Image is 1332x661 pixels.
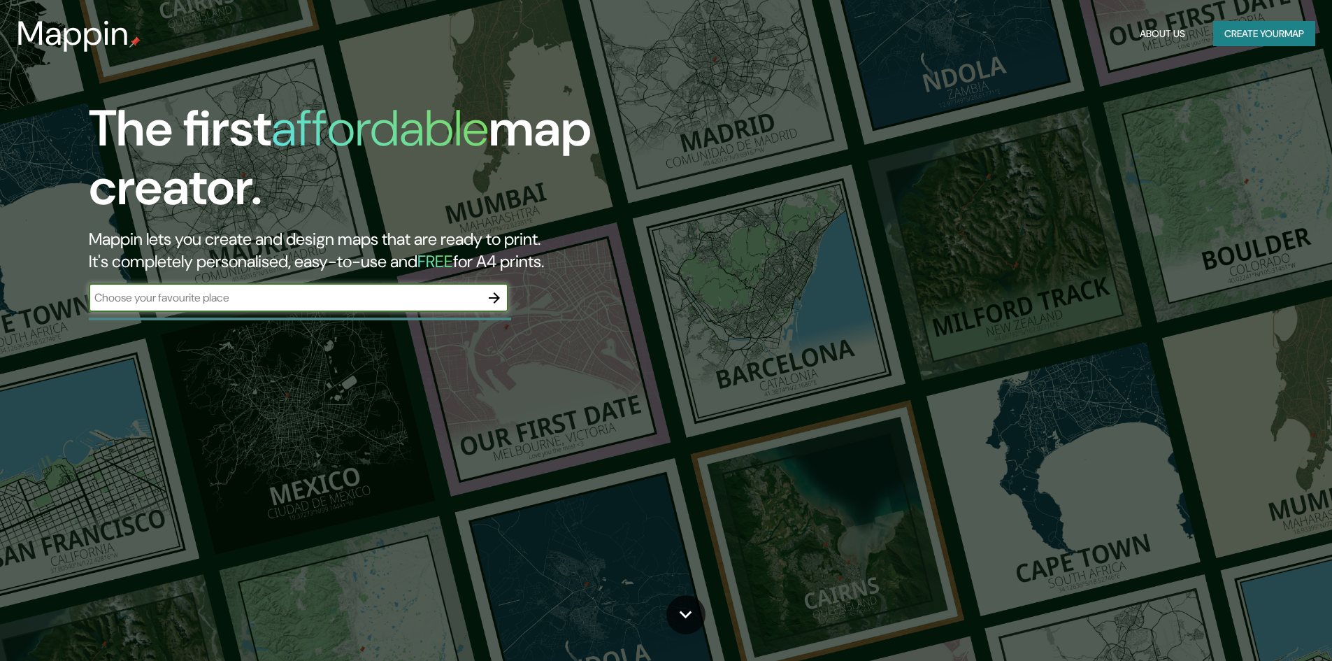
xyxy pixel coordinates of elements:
button: Create yourmap [1213,21,1315,47]
img: mappin-pin [129,36,141,48]
h3: Mappin [17,14,129,53]
h2: Mappin lets you create and design maps that are ready to print. It's completely personalised, eas... [89,228,755,273]
h1: affordable [271,96,489,161]
h1: The first map creator. [89,99,755,228]
button: About Us [1134,21,1191,47]
input: Choose your favourite place [89,290,480,306]
h5: FREE [417,250,453,272]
